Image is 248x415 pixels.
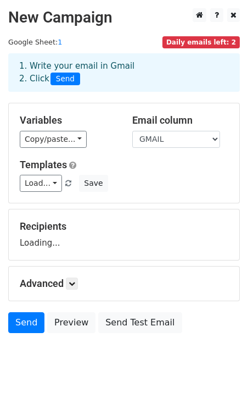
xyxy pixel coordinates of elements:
[11,60,237,85] div: 1. Write your email in Gmail 2. Click
[162,36,240,48] span: Daily emails left: 2
[47,312,95,333] a: Preview
[79,175,108,192] button: Save
[20,159,67,170] a: Templates
[162,38,240,46] a: Daily emails left: 2
[20,220,228,249] div: Loading...
[20,278,228,290] h5: Advanced
[20,131,87,148] a: Copy/paste...
[8,312,44,333] a: Send
[8,8,240,27] h2: New Campaign
[58,38,62,46] a: 1
[8,38,62,46] small: Google Sheet:
[20,220,228,233] h5: Recipients
[132,114,228,126] h5: Email column
[20,114,116,126] h5: Variables
[98,312,182,333] a: Send Test Email
[50,73,80,86] span: Send
[20,175,62,192] a: Load...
